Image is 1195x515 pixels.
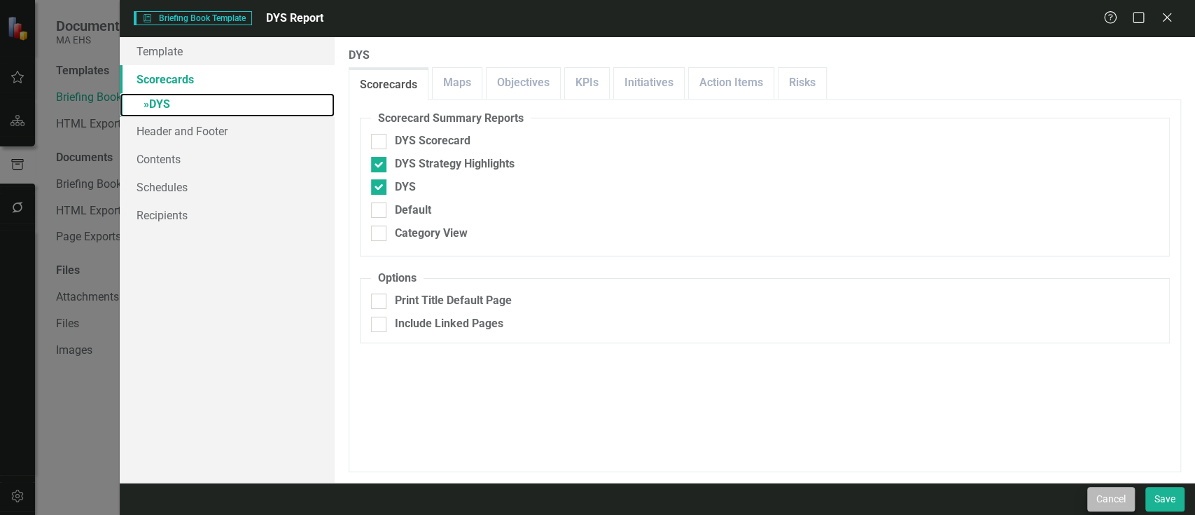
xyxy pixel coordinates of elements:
a: Template [120,37,335,65]
a: Action Items [689,68,774,98]
div: Default [395,202,431,219]
a: Contents [120,145,335,173]
button: Save [1145,487,1184,511]
a: Scorecards [349,70,428,100]
a: Risks [778,68,826,98]
span: Briefing Book Template [134,11,252,25]
div: DYS Scorecard [395,133,470,149]
a: KPIs [565,68,609,98]
a: Initiatives [614,68,684,98]
a: Objectives [487,68,560,98]
a: Recipients [120,201,335,229]
a: Schedules [120,173,335,201]
div: DYS Strategy Highlights [395,156,515,172]
legend: Scorecard Summary Reports [371,111,531,127]
a: Header and Footer [120,117,335,145]
button: Cancel [1087,487,1135,511]
div: DYS [395,179,416,195]
label: DYS [349,48,1181,64]
span: » [144,97,149,111]
a: Maps [433,68,482,98]
a: Scorecards [120,65,335,93]
div: Print Title Default Page [395,293,512,309]
a: »DYS [120,93,335,118]
div: Category View [395,226,468,242]
legend: Options [371,270,424,287]
span: DYS Report [266,11,323,25]
div: Include Linked Pages [395,316,503,332]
